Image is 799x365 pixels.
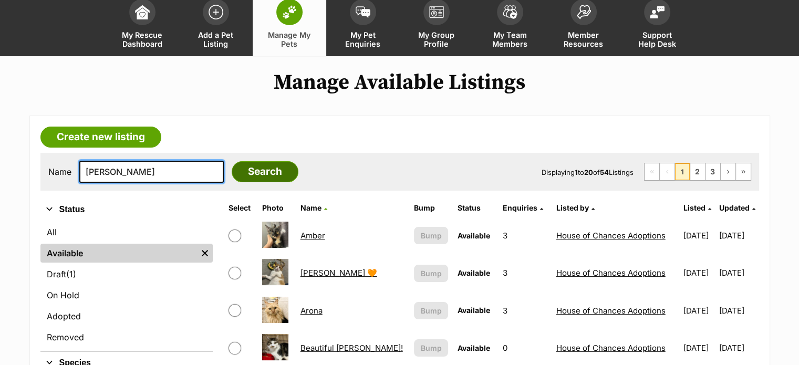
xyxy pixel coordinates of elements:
[119,30,166,48] span: My Rescue Dashboard
[675,163,690,180] span: Page 1
[421,305,442,316] span: Bump
[645,163,659,180] span: First page
[453,200,497,216] th: Status
[339,30,387,48] span: My Pet Enquiries
[224,200,257,216] th: Select
[40,328,213,347] a: Removed
[486,30,534,48] span: My Team Members
[429,6,444,18] img: group-profile-icon-3fa3cf56718a62981997c0bc7e787c4b2cf8bcc04b72c1350f741eb67cf2f40e.svg
[458,268,490,277] span: Available
[458,231,490,240] span: Available
[40,307,213,326] a: Adopted
[266,30,313,48] span: Manage My Pets
[300,306,323,316] a: Arona
[458,343,490,352] span: Available
[576,5,591,19] img: member-resources-icon-8e73f808a243e03378d46382f2149f9095a855e16c252ad45f914b54edf8863c.svg
[660,163,675,180] span: Previous page
[356,6,370,18] img: pet-enquiries-icon-7e3ad2cf08bfb03b45e93fb7055b45f3efa6380592205ae92323e6603595dc1f.svg
[556,231,666,241] a: House of Chances Adoptions
[705,163,720,180] a: Page 3
[600,168,609,176] strong: 54
[48,167,71,176] label: Name
[556,203,589,212] span: Listed by
[542,168,634,176] span: Displaying to of Listings
[421,342,442,353] span: Bump
[135,5,150,19] img: dashboard-icon-eb2f2d2d3e046f16d808141f083e7271f6b2e854fb5c12c21221c1fb7104beca.svg
[679,217,718,254] td: [DATE]
[503,5,517,19] img: team-members-icon-5396bd8760b3fe7c0b43da4ab00e1e3bb1a5d9ba89233759b79545d2d3fc5d0d.svg
[66,268,76,280] span: (1)
[414,339,448,357] button: Bump
[556,306,666,316] a: House of Chances Adoptions
[503,203,537,212] span: translation missing: en.admin.listings.index.attributes.enquiries
[458,306,490,315] span: Available
[258,200,295,216] th: Photo
[410,200,452,216] th: Bump
[40,244,197,263] a: Available
[40,221,213,351] div: Status
[683,203,705,212] span: Listed
[499,293,551,329] td: 3
[300,343,403,353] a: Beautiful [PERSON_NAME]!
[719,203,755,212] a: Updated
[300,203,327,212] a: Name
[282,5,297,19] img: manage-my-pets-icon-02211641906a0b7f246fdf0571729dbe1e7629f14944591b6c1af311fb30b64b.svg
[414,265,448,282] button: Bump
[721,163,735,180] a: Next page
[584,168,593,176] strong: 20
[300,203,321,212] span: Name
[300,231,325,241] a: Amber
[413,30,460,48] span: My Group Profile
[679,255,718,291] td: [DATE]
[40,286,213,305] a: On Hold
[40,265,213,284] a: Draft
[232,161,298,182] input: Search
[690,163,705,180] a: Page 2
[560,30,607,48] span: Member Resources
[40,223,213,242] a: All
[556,203,595,212] a: Listed by
[503,203,543,212] a: Enquiries
[421,268,442,279] span: Bump
[300,268,377,278] a: [PERSON_NAME] 🧡
[499,255,551,291] td: 3
[719,217,758,254] td: [DATE]
[719,255,758,291] td: [DATE]
[421,230,442,241] span: Bump
[197,244,213,263] a: Remove filter
[634,30,681,48] span: Support Help Desk
[683,203,711,212] a: Listed
[414,302,448,319] button: Bump
[556,343,666,353] a: House of Chances Adoptions
[575,168,578,176] strong: 1
[556,268,666,278] a: House of Chances Adoptions
[650,6,665,18] img: help-desk-icon-fdf02630f3aa405de69fd3d07c3f3aa587a6932b1a1747fa1d2bba05be0121f9.svg
[192,30,240,48] span: Add a Pet Listing
[679,293,718,329] td: [DATE]
[719,293,758,329] td: [DATE]
[40,203,213,216] button: Status
[414,227,448,244] button: Bump
[40,127,161,148] a: Create new listing
[644,163,751,181] nav: Pagination
[736,163,751,180] a: Last page
[209,5,223,19] img: add-pet-listing-icon-0afa8454b4691262ce3f59096e99ab1cd57d4a30225e0717b998d2c9b9846f56.svg
[719,203,749,212] span: Updated
[499,217,551,254] td: 3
